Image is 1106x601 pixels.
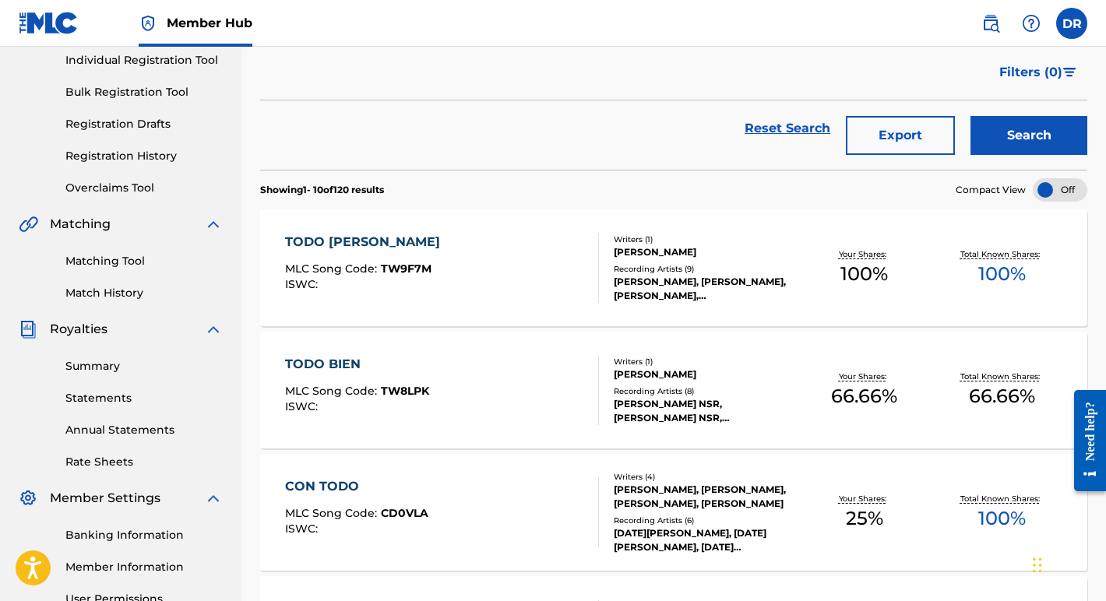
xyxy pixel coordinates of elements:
[50,215,111,234] span: Matching
[614,385,795,397] div: Recording Artists ( 8 )
[260,454,1087,571] a: CON TODOMLC Song Code:CD0VLAISWC:Writers (4)[PERSON_NAME], [PERSON_NAME], [PERSON_NAME], [PERSON_...
[981,14,1000,33] img: search
[65,454,223,470] a: Rate Sheets
[614,245,795,259] div: [PERSON_NAME]
[614,275,795,303] div: [PERSON_NAME], [PERSON_NAME], [PERSON_NAME], [GEOGRAPHIC_DATA], [GEOGRAPHIC_DATA]
[960,371,1044,382] p: Total Known Shares:
[19,12,79,34] img: MLC Logo
[1016,8,1047,39] div: Help
[204,215,223,234] img: expand
[381,506,428,520] span: CD0VLA
[65,390,223,406] a: Statements
[614,471,795,483] div: Writers ( 4 )
[167,14,252,32] span: Member Hub
[19,215,38,234] img: Matching
[285,522,322,536] span: ISWC :
[65,148,223,164] a: Registration History
[840,260,888,288] span: 100 %
[285,277,322,291] span: ISWC :
[285,384,381,398] span: MLC Song Code :
[1056,8,1087,39] div: User Menu
[19,489,37,508] img: Member Settings
[614,397,795,425] div: [PERSON_NAME] NSR, [PERSON_NAME] NSR, [PERSON_NAME] NSR,FRASES SUELTAS,TOPIRAP, [PERSON_NAME] NSR...
[614,526,795,554] div: [DATE][PERSON_NAME], [DATE][PERSON_NAME], [DATE][PERSON_NAME], [DATE][PERSON_NAME], [DATE][PERSON...
[65,527,223,543] a: Banking Information
[50,320,107,339] span: Royalties
[65,358,223,374] a: Summary
[831,382,897,410] span: 66.66 %
[19,320,37,339] img: Royalties
[846,116,955,155] button: Export
[260,183,384,197] p: Showing 1 - 10 of 120 results
[978,260,1026,288] span: 100 %
[839,371,890,382] p: Your Shares:
[285,506,381,520] span: MLC Song Code :
[614,483,795,511] div: [PERSON_NAME], [PERSON_NAME], [PERSON_NAME], [PERSON_NAME]
[285,262,381,276] span: MLC Song Code :
[970,116,1087,155] button: Search
[65,253,223,269] a: Matching Tool
[285,355,429,374] div: TODO BIEN
[839,248,890,260] p: Your Shares:
[381,384,429,398] span: TW8LPK
[960,248,1044,260] p: Total Known Shares:
[65,84,223,100] a: Bulk Registration Tool
[999,63,1062,82] span: Filters ( 0 )
[65,285,223,301] a: Match History
[846,504,883,532] span: 25 %
[65,559,223,575] a: Member Information
[960,493,1044,504] p: Total Known Shares:
[737,111,838,146] a: Reset Search
[65,116,223,132] a: Registration Drafts
[614,263,795,275] div: Recording Artists ( 9 )
[204,489,223,508] img: expand
[614,234,795,245] div: Writers ( 1 )
[285,477,428,496] div: CON TODO
[969,382,1035,410] span: 66.66 %
[285,233,448,251] div: TODO [PERSON_NAME]
[839,493,890,504] p: Your Shares:
[65,422,223,438] a: Annual Statements
[65,180,223,196] a: Overclaims Tool
[204,320,223,339] img: expand
[975,8,1006,39] a: Public Search
[614,356,795,367] div: Writers ( 1 )
[1022,14,1041,33] img: help
[65,52,223,69] a: Individual Registration Tool
[614,515,795,526] div: Recording Artists ( 6 )
[1062,374,1106,507] iframe: Resource Center
[614,367,795,381] div: [PERSON_NAME]
[1063,68,1076,77] img: filter
[1033,542,1042,589] div: Drag
[1028,526,1106,601] iframe: Chat Widget
[956,183,1026,197] span: Compact View
[260,209,1087,326] a: TODO [PERSON_NAME]MLC Song Code:TW9F7MISWC:Writers (1)[PERSON_NAME]Recording Artists (9)[PERSON_N...
[260,332,1087,448] a: TODO BIENMLC Song Code:TW8LPKISWC:Writers (1)[PERSON_NAME]Recording Artists (8)[PERSON_NAME] NSR,...
[990,53,1087,92] button: Filters (0)
[285,399,322,413] span: ISWC :
[978,504,1026,532] span: 100 %
[139,14,157,33] img: Top Rightsholder
[381,262,431,276] span: TW9F7M
[50,489,160,508] span: Member Settings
